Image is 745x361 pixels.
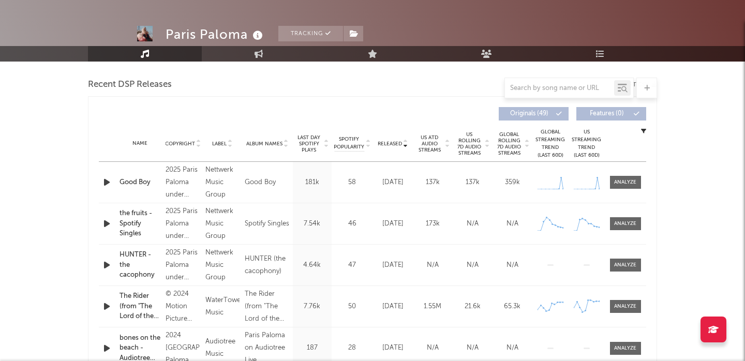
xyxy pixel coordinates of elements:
[505,84,614,93] input: Search by song name or URL
[246,141,282,147] span: Album Names
[295,260,329,270] div: 4.64k
[535,128,566,159] div: Global Streaming Trend (Last 60D)
[295,302,329,312] div: 7.76k
[205,164,240,201] div: Nettwerk Music Group
[295,219,329,229] div: 7.54k
[583,111,631,117] span: Features ( 0 )
[376,177,410,188] div: [DATE]
[166,26,265,43] div: Paris Paloma
[166,247,200,284] div: 2025 Paris Paloma under exclusive license to Nettwerk Music Group Inc.
[495,343,530,353] div: N/A
[415,219,450,229] div: 173k
[499,107,569,121] button: Originals(49)
[376,219,410,229] div: [DATE]
[205,247,240,284] div: Nettwerk Music Group
[166,205,200,243] div: 2025 Paris Paloma under exclusive license to Nettwerk Music Group Inc.
[495,177,530,188] div: 359k
[378,141,402,147] span: Released
[455,302,490,312] div: 21.6k
[245,288,290,325] div: The Rider (from "The Lord of the Rings: The War of the Rohirrim")
[334,302,370,312] div: 50
[120,250,160,280] a: HUNTER - the cacophony
[205,205,240,243] div: Nettwerk Music Group
[334,177,370,188] div: 58
[120,177,160,188] a: Good Boy
[295,177,329,188] div: 181k
[415,134,444,153] span: US ATD Audio Streams
[278,26,343,41] button: Tracking
[334,260,370,270] div: 47
[495,219,530,229] div: N/A
[120,208,160,239] a: the fruits - Spotify Singles
[495,260,530,270] div: N/A
[415,343,450,353] div: N/A
[455,177,490,188] div: 137k
[245,218,289,230] div: Spotify Singles
[455,343,490,353] div: N/A
[376,343,410,353] div: [DATE]
[212,141,227,147] span: Label
[455,260,490,270] div: N/A
[120,140,160,147] div: Name
[334,343,370,353] div: 28
[495,131,524,156] span: Global Rolling 7D Audio Streams
[295,134,323,153] span: Last Day Spotify Plays
[505,111,553,117] span: Originals ( 49 )
[166,288,200,325] div: © 2024 Motion Picture Artwork © 2024 WBEI. LOTR [PERSON_NAME] lic NLC. Motion Picture Photography...
[245,176,276,189] div: Good Boy
[576,107,646,121] button: Features(0)
[245,253,290,278] div: HUNTER (the cacophony)
[295,343,329,353] div: 187
[455,131,484,156] span: US Rolling 7D Audio Streams
[205,336,240,360] div: Audiotree Music
[376,302,410,312] div: [DATE]
[455,219,490,229] div: N/A
[165,141,195,147] span: Copyright
[334,219,370,229] div: 46
[120,291,160,322] a: The Rider (from "The Lord of the Rings: The War of the Rohirrim")
[571,128,602,159] div: US Streaming Trend (Last 60D)
[415,260,450,270] div: N/A
[334,136,364,151] span: Spotify Popularity
[415,302,450,312] div: 1.55M
[166,164,200,201] div: 2025 Paris Paloma under exclusive license to Nettwerk Music Group Inc.
[376,260,410,270] div: [DATE]
[495,302,530,312] div: 65.3k
[415,177,450,188] div: 137k
[205,294,240,319] div: WaterTower Music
